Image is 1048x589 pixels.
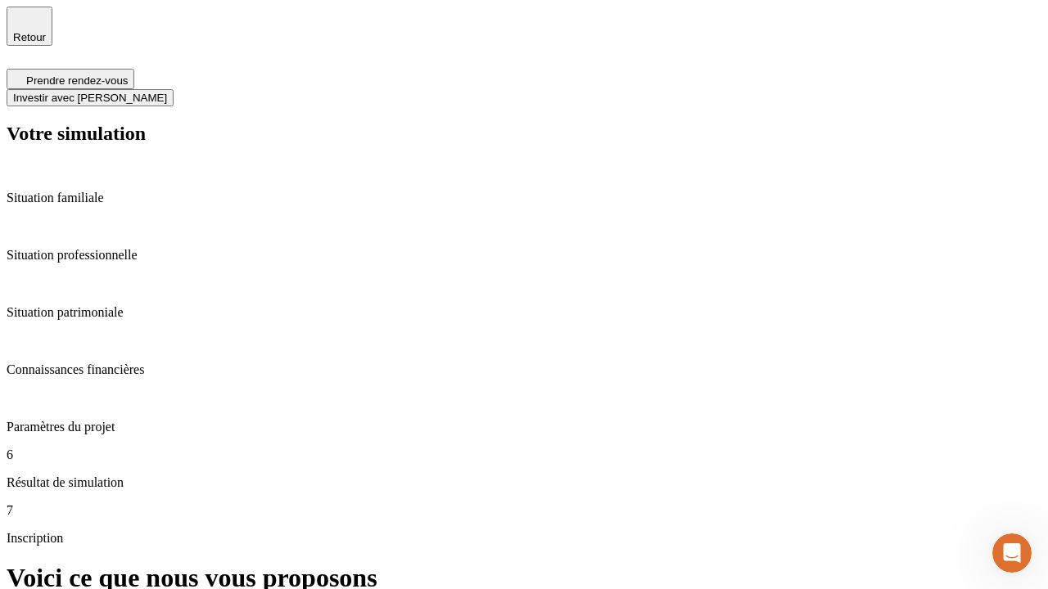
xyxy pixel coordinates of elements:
[7,123,1041,145] h2: Votre simulation
[13,31,46,43] span: Retour
[13,92,167,104] span: Investir avec [PERSON_NAME]
[992,533,1032,573] iframe: Intercom live chat
[7,7,52,46] button: Retour
[7,420,1041,434] p: Paramètres du projet
[7,503,1041,518] p: 7
[26,74,128,87] span: Prendre rendez-vous
[7,362,1041,377] p: Connaissances financières
[7,475,1041,490] p: Résultat de simulation
[7,69,134,89] button: Prendre rendez-vous
[7,531,1041,546] p: Inscription
[7,248,1041,263] p: Situation professionnelle
[7,89,174,106] button: Investir avec [PERSON_NAME]
[7,191,1041,205] p: Situation familiale
[7,305,1041,320] p: Situation patrimoniale
[7,447,1041,462] p: 6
